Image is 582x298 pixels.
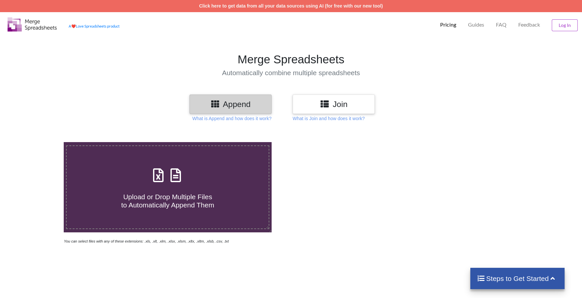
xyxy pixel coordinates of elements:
p: What is Join and how does it work? [293,115,365,122]
h3: Append [194,99,267,109]
p: Pricing [440,21,456,28]
i: You can select files with any of these extensions: .xls, .xlt, .xlm, .xlsx, .xlsm, .xltx, .xltm, ... [64,239,229,243]
a: AheartLove Spreadsheets product [69,24,120,28]
img: Logo.png [8,17,57,32]
p: FAQ [496,21,506,28]
h3: Join [298,99,370,109]
p: Guides [468,21,484,28]
span: Feedback [518,22,540,27]
span: heart [71,24,76,28]
h4: Steps to Get Started [477,274,558,283]
p: What is Append and how does it work? [192,115,271,122]
button: Log In [552,19,578,31]
span: Upload or Drop Multiple Files to Automatically Append Them [121,193,214,209]
a: Click here to get data from all your data sources using AI (for free with our new tool) [199,3,383,9]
